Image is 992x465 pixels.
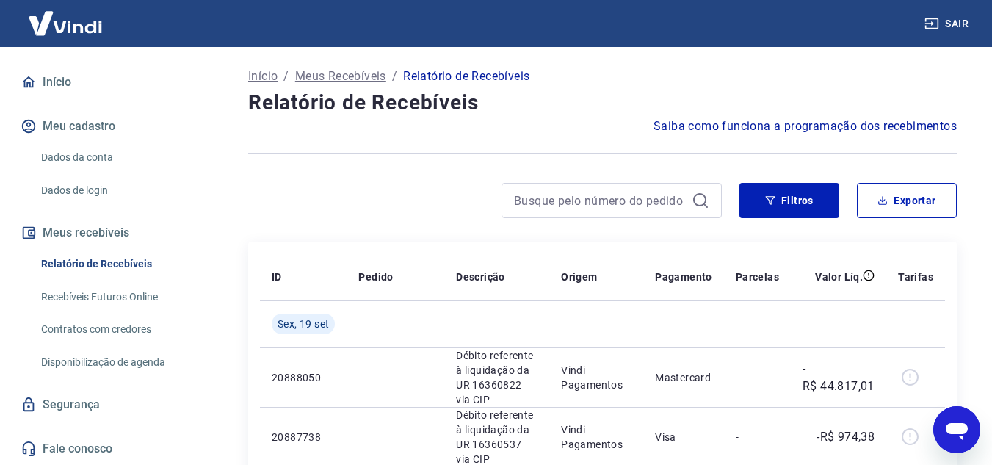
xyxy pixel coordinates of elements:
p: 20888050 [272,370,335,385]
button: Meu cadastro [18,110,202,143]
button: Filtros [739,183,839,218]
p: Origem [561,270,597,284]
a: Fale conosco [18,433,202,465]
a: Início [18,66,202,98]
span: Sex, 19 set [278,317,329,331]
p: 20887738 [272,430,335,444]
img: Vindi [18,1,113,46]
p: Descrição [456,270,505,284]
p: -R$ 44.817,01 [803,360,875,395]
p: Tarifas [898,270,933,284]
p: - [736,430,779,444]
a: Início [248,68,278,85]
button: Meus recebíveis [18,217,202,249]
p: Vindi Pagamentos [561,422,631,452]
p: / [283,68,289,85]
a: Segurança [18,389,202,421]
input: Busque pelo número do pedido [514,190,686,212]
button: Exportar [857,183,957,218]
a: Dados da conta [35,143,202,173]
p: Relatório de Recebíveis [403,68,529,85]
a: Disponibilização de agenda [35,347,202,378]
p: ID [272,270,282,284]
button: Sair [922,10,974,37]
p: Débito referente à liquidação da UR 16360822 via CIP [456,348,537,407]
p: Visa [655,430,712,444]
p: - [736,370,779,385]
a: Recebíveis Futuros Online [35,282,202,312]
iframe: Button to launch messaging window [933,406,980,453]
a: Saiba como funciona a programação dos recebimentos [654,118,957,135]
a: Dados de login [35,176,202,206]
p: Parcelas [736,270,779,284]
a: Contratos com credores [35,314,202,345]
a: Relatório de Recebíveis [35,249,202,279]
p: / [392,68,397,85]
p: Pagamento [655,270,712,284]
p: -R$ 974,38 [817,428,875,446]
p: Vindi Pagamentos [561,363,631,392]
p: Pedido [358,270,393,284]
p: Mastercard [655,370,712,385]
p: Valor Líq. [815,270,863,284]
a: Meus Recebíveis [295,68,386,85]
h4: Relatório de Recebíveis [248,88,957,118]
